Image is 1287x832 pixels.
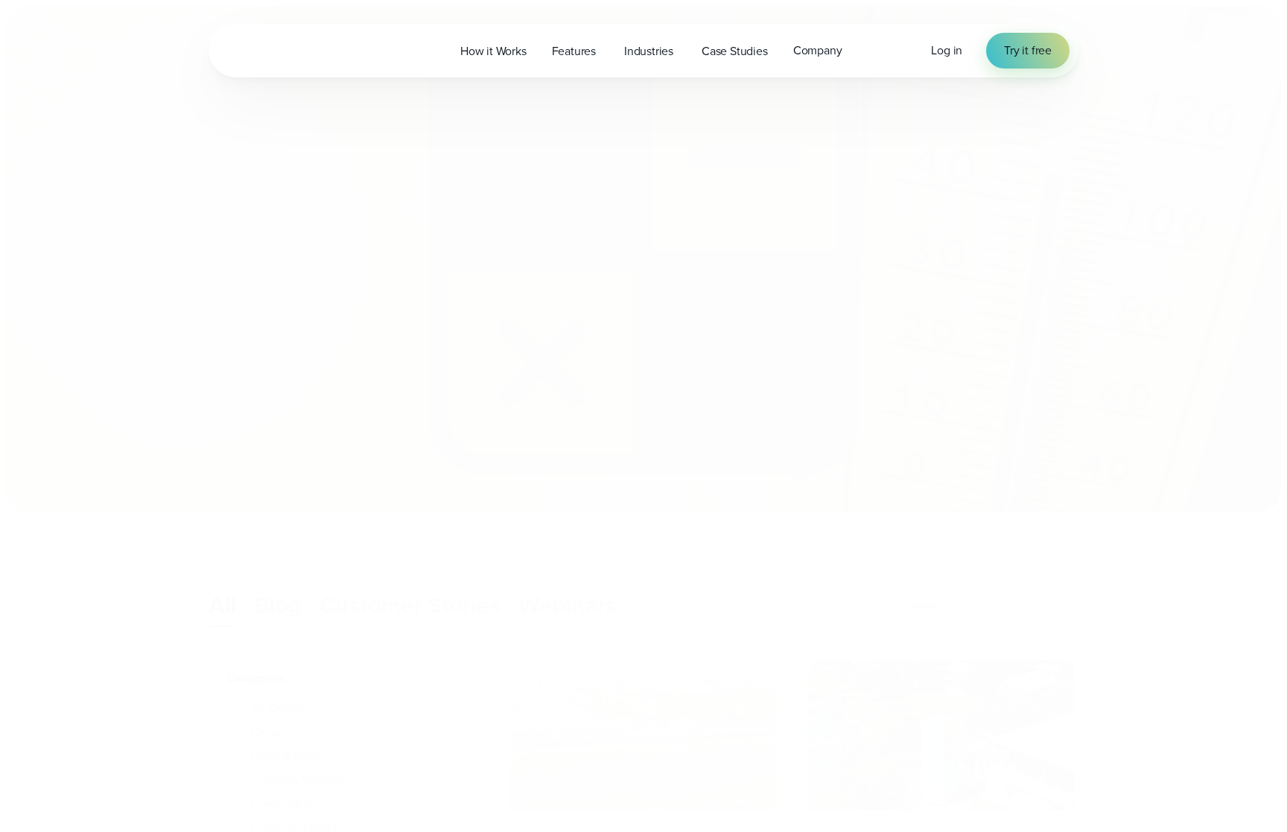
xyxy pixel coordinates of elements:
span: How it Works [460,42,527,60]
span: Features [552,42,596,60]
a: Log in [931,42,962,60]
a: Case Studies [689,36,781,66]
a: How it Works [448,36,539,66]
span: Company [793,42,842,60]
span: Try it free [1004,42,1052,60]
span: Log in [931,42,962,59]
span: Industries [624,42,673,60]
a: Try it free [986,33,1070,69]
span: Case Studies [702,42,768,60]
